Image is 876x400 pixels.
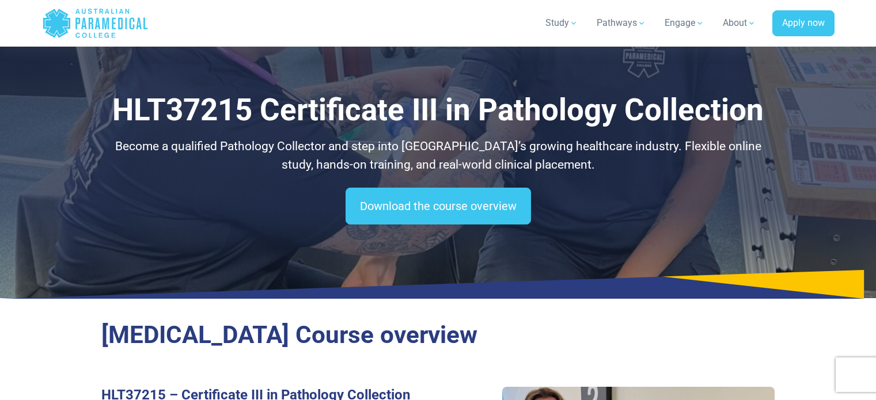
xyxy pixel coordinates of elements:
a: Pathways [590,7,653,39]
h2: [MEDICAL_DATA] Course overview [101,321,775,350]
a: Australian Paramedical College [42,5,149,42]
a: Engage [658,7,711,39]
a: Apply now [772,10,835,37]
p: Become a qualified Pathology Collector and step into [GEOGRAPHIC_DATA]’s growing healthcare indus... [101,138,775,174]
a: Study [539,7,585,39]
a: About [716,7,763,39]
h1: HLT37215 Certificate III in Pathology Collection [101,92,775,128]
a: Download the course overview [346,188,531,224]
